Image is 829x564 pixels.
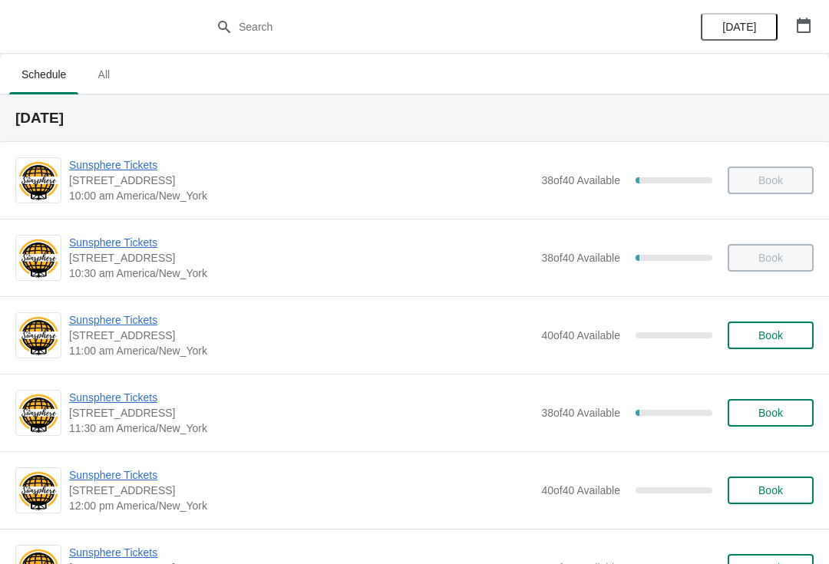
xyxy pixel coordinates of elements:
span: 38 of 40 Available [541,174,620,186]
span: Sunsphere Tickets [69,157,533,173]
span: 11:00 am America/New_York [69,343,533,358]
span: 10:00 am America/New_York [69,188,533,203]
span: 38 of 40 Available [541,407,620,419]
span: All [84,61,123,88]
span: Sunsphere Tickets [69,235,533,250]
img: Sunsphere Tickets | 810 Clinch Avenue, Knoxville, TN, USA | 10:30 am America/New_York [16,237,61,279]
h2: [DATE] [15,110,814,126]
span: 10:30 am America/New_York [69,266,533,281]
span: Sunsphere Tickets [69,312,533,328]
span: Sunsphere Tickets [69,467,533,483]
img: Sunsphere Tickets | 810 Clinch Avenue, Knoxville, TN, USA | 10:00 am America/New_York [16,160,61,202]
span: 40 of 40 Available [541,484,620,496]
span: [STREET_ADDRESS] [69,328,533,343]
button: Book [728,322,814,349]
img: Sunsphere Tickets | 810 Clinch Avenue, Knoxville, TN, USA | 11:30 am America/New_York [16,392,61,434]
input: Search [238,13,622,41]
span: Sunsphere Tickets [69,545,533,560]
span: 12:00 pm America/New_York [69,498,533,513]
span: Sunsphere Tickets [69,390,533,405]
span: 38 of 40 Available [541,252,620,264]
span: Book [758,329,783,341]
span: [STREET_ADDRESS] [69,483,533,498]
img: Sunsphere Tickets | 810 Clinch Avenue, Knoxville, TN, USA | 11:00 am America/New_York [16,315,61,357]
button: Book [728,399,814,427]
img: Sunsphere Tickets | 810 Clinch Avenue, Knoxville, TN, USA | 12:00 pm America/New_York [16,470,61,512]
span: [STREET_ADDRESS] [69,173,533,188]
span: Book [758,484,783,496]
span: 11:30 am America/New_York [69,421,533,436]
span: [DATE] [722,21,756,33]
span: [STREET_ADDRESS] [69,250,533,266]
span: [STREET_ADDRESS] [69,405,533,421]
button: [DATE] [701,13,778,41]
span: 40 of 40 Available [541,329,620,341]
span: Book [758,407,783,419]
span: Schedule [9,61,78,88]
button: Book [728,477,814,504]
